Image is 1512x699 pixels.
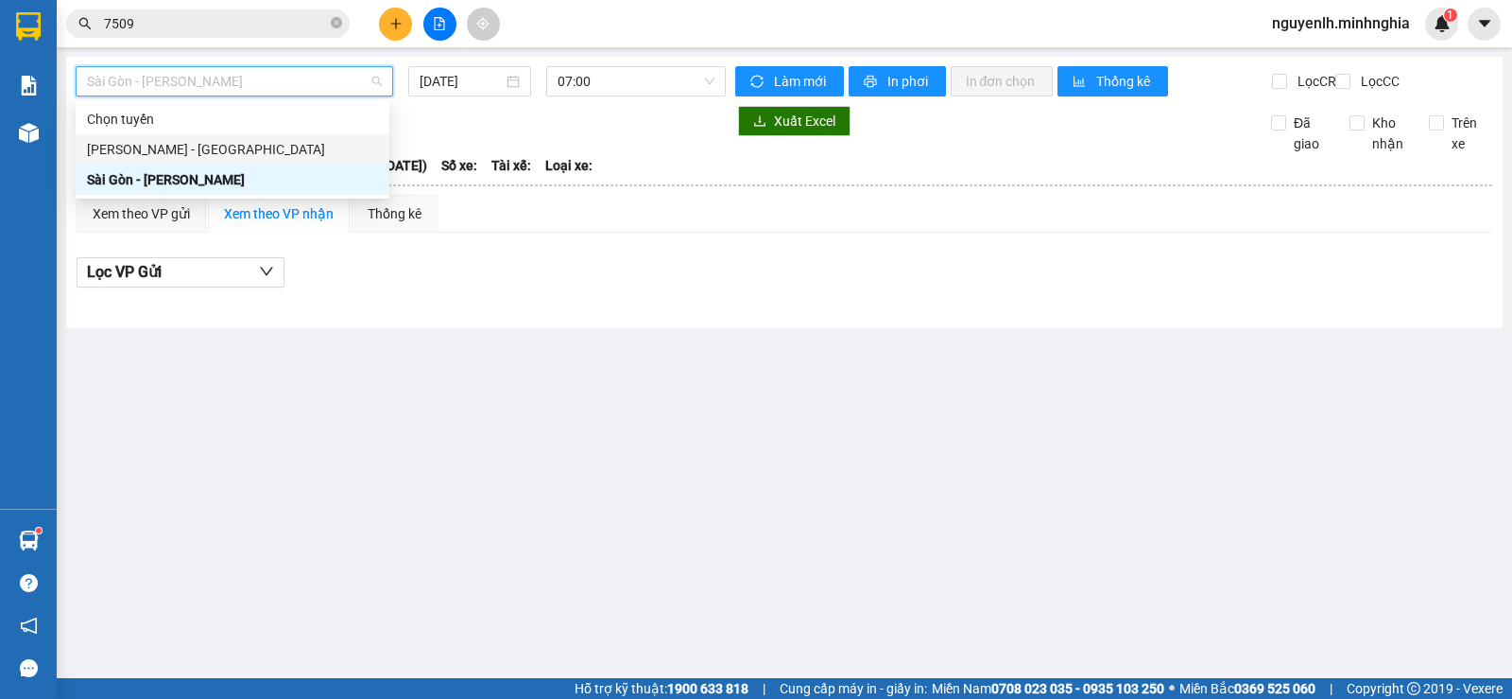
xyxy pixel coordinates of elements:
[259,264,274,279] span: down
[780,678,927,699] span: Cung cấp máy in - giấy in:
[20,617,38,635] span: notification
[1353,71,1402,92] span: Lọc CC
[864,75,880,90] span: printer
[379,8,412,41] button: plus
[1290,71,1339,92] span: Lọc CR
[93,203,190,224] div: Xem theo VP gửi
[331,15,342,33] span: close-circle
[331,17,342,28] span: close-circle
[491,155,531,176] span: Tài xế:
[87,260,162,284] span: Lọc VP Gửi
[1286,113,1335,154] span: Đã giao
[76,165,389,195] div: Sài Gòn - Phan Rí
[423,8,456,41] button: file-add
[667,681,748,696] strong: 1900 633 818
[1447,9,1453,22] span: 1
[36,528,42,533] sup: 1
[104,13,327,34] input: Tìm tên, số ĐT hoặc mã đơn
[1257,11,1425,35] span: nguyenlh.minhnghia
[78,17,92,30] span: search
[1407,682,1420,695] span: copyright
[887,71,931,92] span: In phơi
[420,71,504,92] input: 15/10/2025
[951,66,1054,96] button: In đơn chọn
[750,75,766,90] span: sync
[476,17,490,30] span: aim
[545,155,593,176] span: Loại xe:
[20,574,38,592] span: question-circle
[87,169,378,190] div: Sài Gòn - [PERSON_NAME]
[76,134,389,165] div: Phan Rí - Sài Gòn
[19,76,39,96] img: solution-icon
[735,66,844,96] button: syncLàm mới
[441,155,477,176] span: Số xe:
[1468,8,1501,41] button: caret-down
[433,17,446,30] span: file-add
[1476,15,1493,32] span: caret-down
[849,66,946,96] button: printerIn phơi
[19,123,39,143] img: warehouse-icon
[1234,681,1315,696] strong: 0369 525 060
[87,67,382,96] span: Sài Gòn - Phan Rí
[389,17,403,30] span: plus
[368,203,421,224] div: Thống kê
[932,678,1164,699] span: Miền Nam
[467,8,500,41] button: aim
[774,71,829,92] span: Làm mới
[1365,113,1414,154] span: Kho nhận
[1179,678,1315,699] span: Miền Bắc
[991,681,1164,696] strong: 0708 023 035 - 0935 103 250
[1057,66,1168,96] button: bar-chartThống kê
[20,659,38,677] span: message
[575,678,748,699] span: Hỗ trợ kỹ thuật:
[1330,678,1332,699] span: |
[87,109,378,130] div: Chọn tuyến
[1444,113,1493,154] span: Trên xe
[1434,15,1451,32] img: icon-new-feature
[558,67,713,96] span: 07:00
[76,104,389,134] div: Chọn tuyến
[1073,75,1089,90] span: bar-chart
[16,12,41,41] img: logo-vxr
[738,106,850,136] button: downloadXuất Excel
[19,531,39,550] img: warehouse-icon
[87,139,378,160] div: [PERSON_NAME] - [GEOGRAPHIC_DATA]
[77,257,284,288] button: Lọc VP Gửi
[1444,9,1457,22] sup: 1
[1096,71,1153,92] span: Thống kê
[763,678,765,699] span: |
[1169,685,1175,692] span: ⚪️
[224,203,334,224] div: Xem theo VP nhận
